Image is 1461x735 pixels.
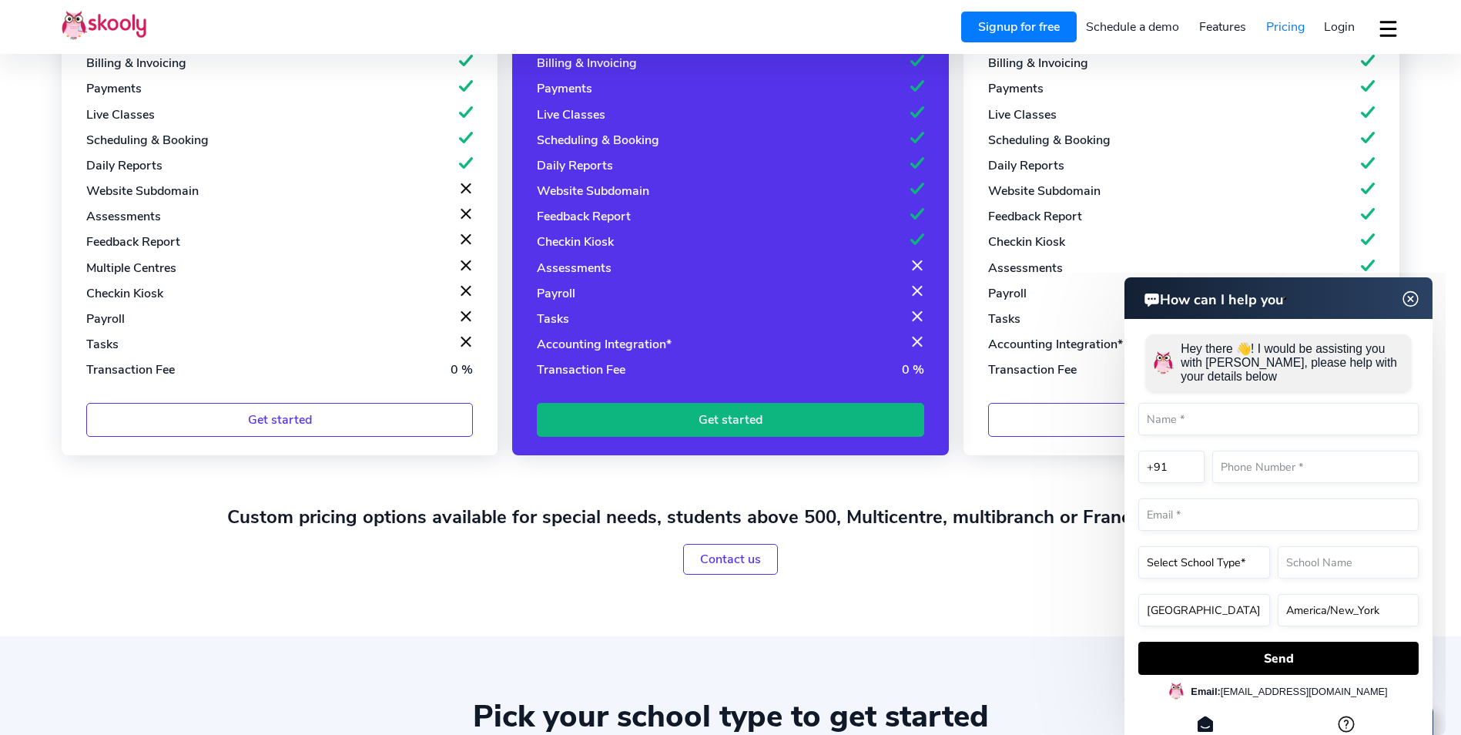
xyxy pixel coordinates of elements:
a: Get started [537,403,923,436]
div: Assessments [988,260,1063,277]
h2: Custom pricing options available for special needs, students above 500, Multicentre, multibranch ... [62,505,1399,529]
div: Website Subdomain [86,183,199,200]
a: Contact us [683,544,778,575]
div: Daily Reports [537,157,613,174]
div: Live Classes [537,106,605,123]
div: Accounting Integration* [537,336,672,353]
img: Skooly [62,10,146,40]
div: Website Subdomain [988,183,1101,200]
div: Scheduling & Booking [537,132,659,149]
div: Payments [988,80,1044,97]
button: dropdown menu [1377,11,1399,46]
a: Login [1314,15,1365,39]
div: Pick your school type to get started [62,698,1399,735]
div: Transaction Fee [86,361,175,378]
span: Login [1324,18,1355,35]
div: Assessments [537,260,612,277]
div: Daily Reports [988,157,1064,174]
div: Website Subdomain [537,183,649,200]
div: 0 % [902,361,924,378]
div: Tasks [988,310,1020,327]
a: Signup for free [961,12,1077,42]
div: Transaction Fee [988,361,1077,378]
div: Checkin Kiosk [988,233,1065,250]
a: Pricing [1256,15,1315,39]
a: Get started [86,403,473,436]
div: Live Classes [988,106,1057,123]
div: Payroll [86,310,125,327]
div: Daily Reports [86,157,163,174]
div: Multiple Centres [86,260,176,277]
div: Checkin Kiosk [86,285,163,302]
a: Get started [988,403,1375,436]
a: Features [1189,15,1256,39]
div: Feedback Report [86,233,180,250]
span: Pricing [1266,18,1305,35]
div: Payments [86,80,142,97]
div: Payroll [988,285,1027,302]
div: Billing & Invoicing [86,55,186,72]
a: Schedule a demo [1077,15,1190,39]
div: Scheduling & Booking [988,132,1111,149]
div: Billing & Invoicing [537,55,637,72]
div: Checkin Kiosk [537,233,614,250]
div: Payroll [537,285,575,302]
div: Billing & Invoicing [988,55,1088,72]
div: Transaction Fee [537,361,625,378]
div: Feedback Report [988,208,1082,225]
div: Scheduling & Booking [86,132,209,149]
div: Payments [537,80,592,97]
div: Tasks [86,336,119,353]
div: Accounting Integration* [988,336,1123,353]
div: 0 % [451,361,473,378]
div: Feedback Report [537,208,631,225]
div: Assessments [86,208,161,225]
div: Tasks [537,310,569,327]
div: Live Classes [86,106,155,123]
